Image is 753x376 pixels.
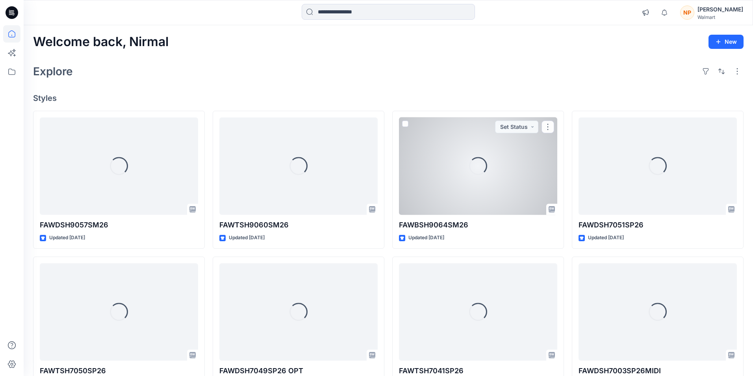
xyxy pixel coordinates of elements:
p: Updated [DATE] [229,234,265,242]
p: FAWTSH9060SM26 [219,220,378,231]
p: FAWDSH9057SM26 [40,220,198,231]
p: Updated [DATE] [588,234,624,242]
p: FAWBSH9064SM26 [399,220,557,231]
p: FAWDSH7051SP26 [579,220,737,231]
h2: Explore [33,65,73,78]
div: NP [680,6,694,20]
p: Updated [DATE] [49,234,85,242]
h2: Welcome back, Nirmal [33,35,169,49]
div: [PERSON_NAME] [697,5,743,14]
p: Updated [DATE] [408,234,444,242]
h4: Styles [33,93,744,103]
div: Walmart [697,14,743,20]
button: New [708,35,744,49]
